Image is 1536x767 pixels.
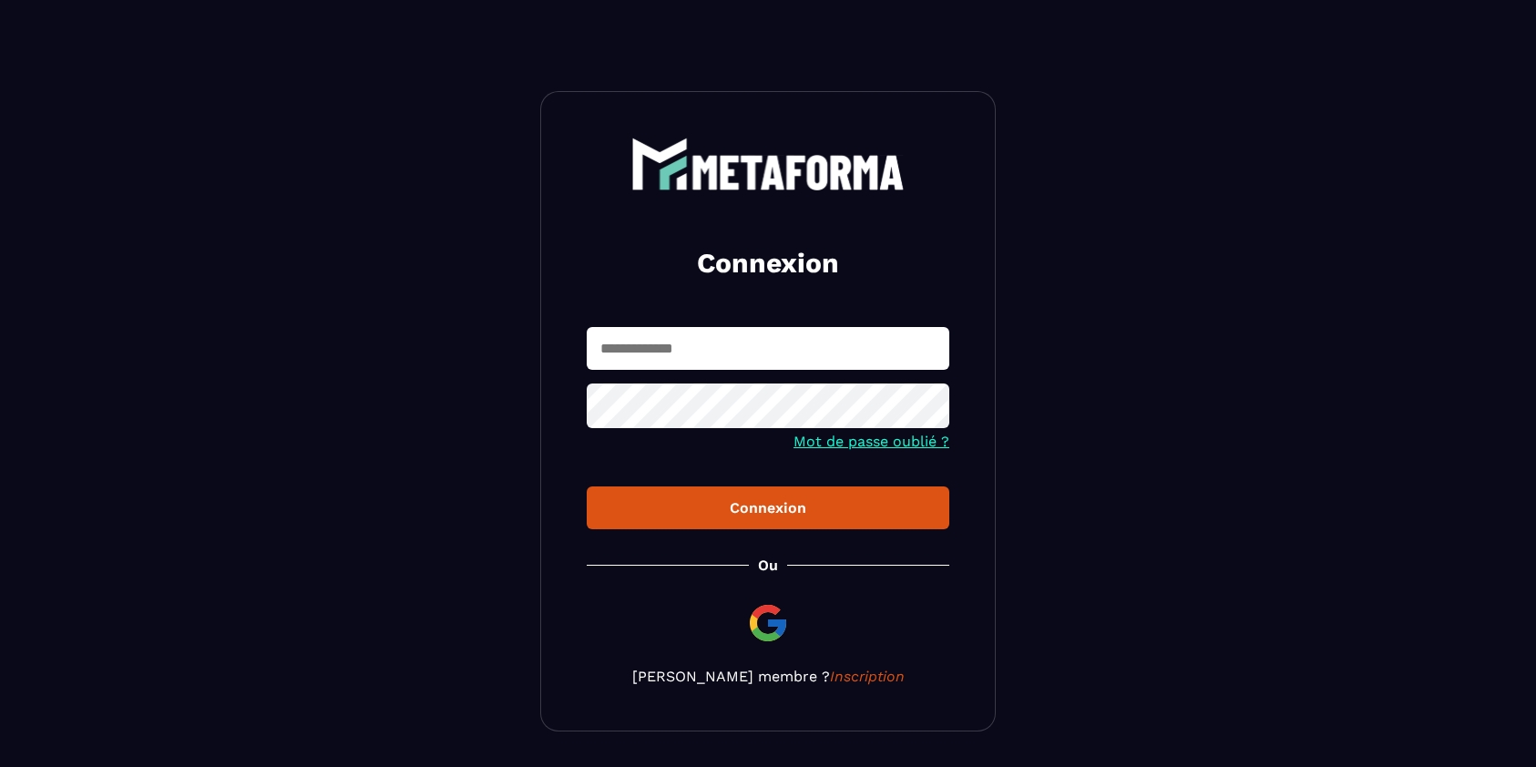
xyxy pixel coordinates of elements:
img: logo [631,138,905,190]
a: logo [587,138,949,190]
h2: Connexion [609,245,927,281]
button: Connexion [587,486,949,529]
p: [PERSON_NAME] membre ? [587,668,949,685]
img: google [746,601,790,645]
p: Ou [758,557,778,574]
a: Mot de passe oublié ? [794,433,949,450]
div: Connexion [601,499,935,516]
a: Inscription [830,668,905,685]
